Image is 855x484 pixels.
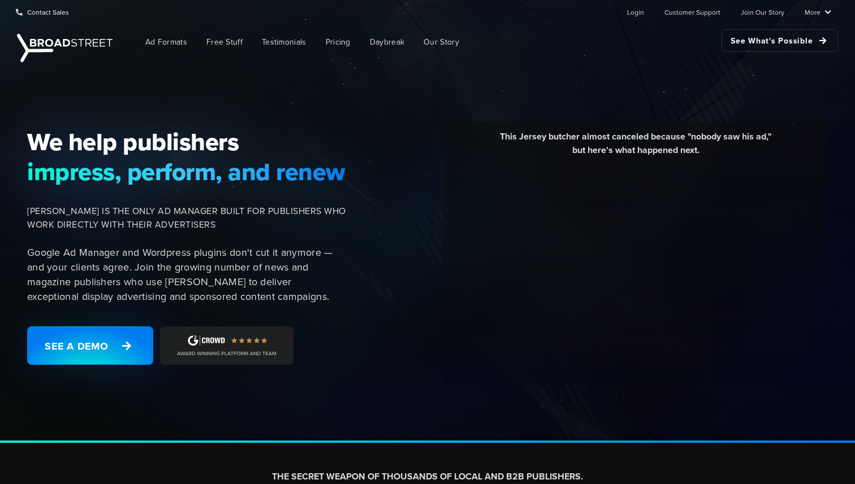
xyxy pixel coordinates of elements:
span: Testimonials [262,36,306,48]
a: Customer Support [664,1,720,23]
div: This Jersey butcher almost canceled because "nobody saw his ad," but here's what happened next. [452,130,819,165]
a: Ad Formats [137,29,196,55]
span: Free Stuff [206,36,243,48]
a: Free Stuff [198,29,251,55]
nav: Main [119,24,838,60]
img: Broadstreet | The Ad Manager for Small Publishers [17,34,113,62]
h2: THE SECRET WEAPON OF THOUSANDS OF LOCAL AND B2B PUBLISHERS. [112,471,743,483]
a: Daybreak [361,29,413,55]
a: Pricing [317,29,359,55]
a: Contact Sales [16,1,69,23]
span: Our Story [424,36,459,48]
iframe: YouTube video player [452,165,819,372]
span: Daybreak [370,36,404,48]
a: See a Demo [27,326,153,365]
span: Pricing [326,36,351,48]
a: Our Story [415,29,468,55]
span: Ad Formats [145,36,187,48]
p: Google Ad Manager and Wordpress plugins don't cut it anymore — and your clients agree. Join the g... [27,245,346,304]
a: Testimonials [253,29,315,55]
span: We help publishers [27,127,346,156]
span: impress, perform, and renew [27,157,346,186]
a: See What's Possible [722,29,838,52]
a: Login [627,1,644,23]
a: More [805,1,831,23]
a: Join Our Story [741,1,784,23]
span: [PERSON_NAME] IS THE ONLY AD MANAGER BUILT FOR PUBLISHERS WHO WORK DIRECTLY WITH THEIR ADVERTISERS [27,204,346,232]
